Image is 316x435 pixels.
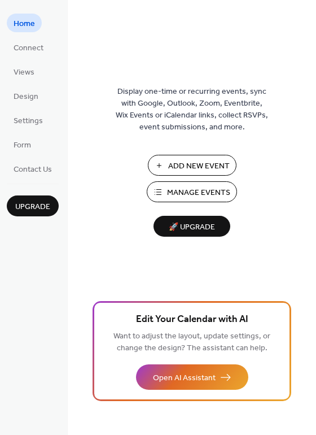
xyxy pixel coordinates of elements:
[14,115,43,127] span: Settings
[14,164,52,176] span: Contact Us
[7,135,38,154] a: Form
[147,181,237,202] button: Manage Events
[113,329,270,356] span: Want to adjust the layout, update settings, or change the design? The assistant can help.
[14,67,34,79] span: Views
[148,155,236,176] button: Add New Event
[136,312,248,328] span: Edit Your Calendar with AI
[15,201,50,213] span: Upgrade
[136,364,248,390] button: Open AI Assistant
[7,38,50,56] a: Connect
[7,111,50,129] a: Settings
[14,42,43,54] span: Connect
[14,140,31,151] span: Form
[167,187,230,199] span: Manage Events
[7,14,42,32] a: Home
[153,372,216,384] span: Open AI Assistant
[160,220,223,235] span: 🚀 Upgrade
[7,159,59,178] a: Contact Us
[7,195,59,216] button: Upgrade
[7,62,41,81] a: Views
[7,86,45,105] a: Design
[14,91,38,103] span: Design
[116,86,268,133] span: Display one-time or recurring events, sync with Google, Outlook, Zoom, Eventbrite, Wix Events or ...
[14,18,35,30] span: Home
[168,160,230,172] span: Add New Event
[153,216,230,237] button: 🚀 Upgrade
